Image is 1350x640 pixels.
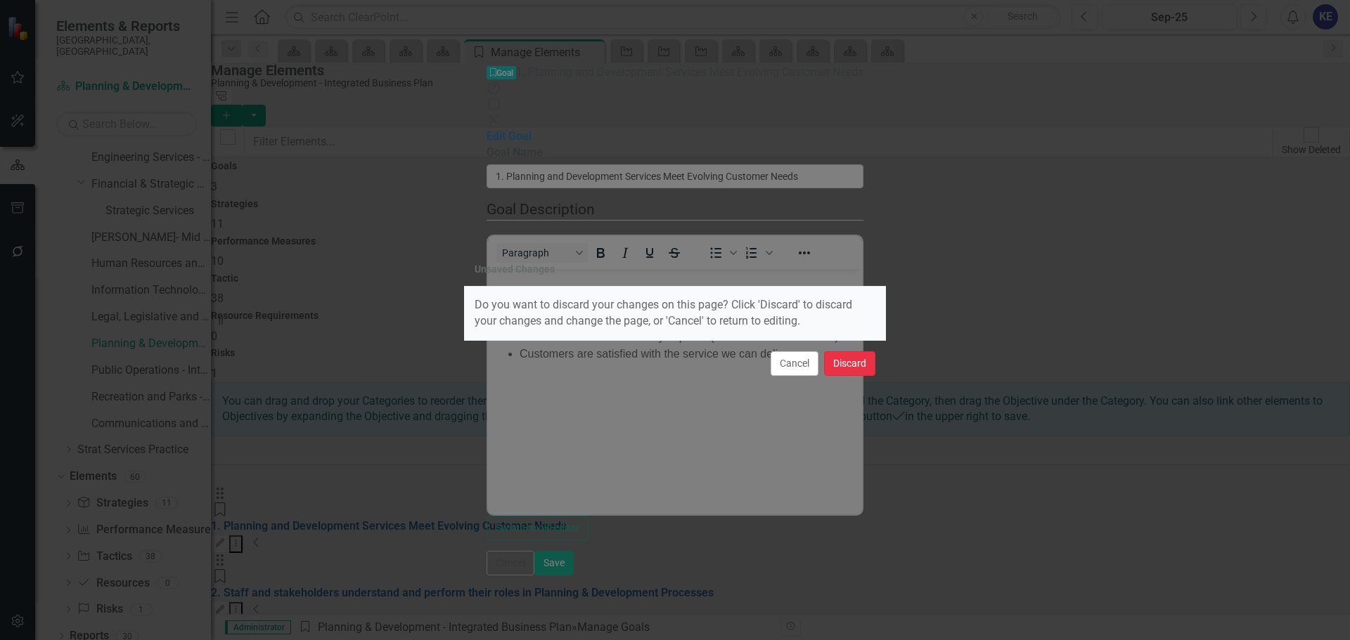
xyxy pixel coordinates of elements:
[464,287,886,340] div: Do you want to discard your changes on this page? Click 'Discard' to discard your changes and cha...
[824,351,875,376] button: Discard
[32,77,371,93] li: Customers are satisfied with the service we can deliver on.
[32,60,371,77] li: PD services will continuously improve (to meet customer needs).
[771,351,818,376] button: Cancel
[475,264,555,275] div: Unsaved Changes
[4,34,48,46] strong: Results:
